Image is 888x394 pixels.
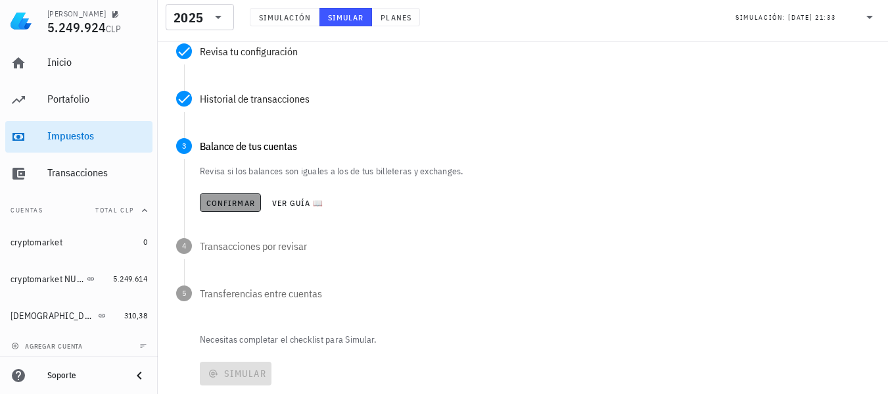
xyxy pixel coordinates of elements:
a: Transacciones [5,158,152,189]
div: Inicio [47,56,147,68]
div: Portafolio [47,93,147,105]
span: 3 [176,138,192,154]
button: Ver guía 📖 [266,193,329,212]
div: Balance de tus cuentas [200,141,870,151]
div: cryptomarket NUEVA [11,274,84,285]
div: Soporte [47,370,121,381]
button: Simulación [250,8,319,26]
button: CuentasTotal CLP [5,195,152,226]
button: Confirmar [200,193,261,212]
button: Simular [319,8,373,26]
div: Simulación: [736,9,788,26]
span: agregar cuenta [14,342,83,351]
span: 5 [176,285,192,301]
span: Ver guía 📖 [271,198,324,208]
span: 4 [176,238,192,254]
span: CLP [106,23,121,35]
span: Confirmar [206,198,255,208]
div: cryptomarket [11,237,62,248]
span: 5.249.614 [113,274,147,283]
p: Necesitas completar el checklist para Simular. [197,333,880,346]
span: Planes [380,12,411,22]
button: Planes [372,8,420,26]
div: Impuestos [47,130,147,142]
a: Inicio [5,47,152,79]
div: Revisa tu configuración [200,46,870,57]
p: Revisa si los balances son iguales a los de tus billeteras y exchanges. [200,164,870,178]
a: cryptomarket NUEVA 5.249.614 [5,263,152,295]
img: LedgiFi [11,11,32,32]
div: 2025 [166,4,234,30]
button: agregar cuenta [8,339,89,353]
span: Simulación [258,12,311,22]
div: 2025 [174,11,203,24]
div: [DEMOGRAPHIC_DATA] 1 [11,310,95,322]
div: Historial de transacciones [200,93,870,104]
a: [DEMOGRAPHIC_DATA] 1 310,38 [5,300,152,332]
span: Total CLP [95,206,134,214]
a: cryptomarket 0 [5,226,152,258]
a: Impuestos [5,121,152,153]
span: Simular [327,12,364,22]
div: [PERSON_NAME] [47,9,106,19]
span: 5.249.924 [47,18,106,36]
div: Transacciones por revisar [200,241,870,251]
div: Simulación:[DATE] 21:33 [728,5,885,30]
a: Portafolio [5,84,152,116]
div: [DATE] 21:33 [788,11,835,24]
div: Transferencias entre cuentas [200,288,870,299]
span: 0 [143,237,147,247]
span: 310,38 [124,310,147,320]
div: Transacciones [47,166,147,179]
